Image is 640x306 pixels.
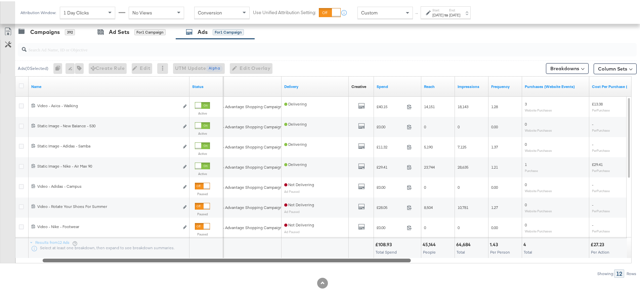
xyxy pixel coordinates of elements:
span: 1.21 [491,163,498,168]
div: Attribution Window: [20,9,56,14]
div: Static Image - Nike - Air Max 90 [37,162,179,168]
div: Static Image - New Balance - 530 [37,122,179,127]
div: for 1 Campaign [213,28,244,34]
div: 12 [614,268,624,276]
a: Reflects the ability of your Ad to achieve delivery. [284,83,346,88]
span: 14,151 [424,103,435,108]
span: Not Delivering [284,201,314,206]
div: Video - Nike - Footwear [37,223,179,228]
span: AM - Catalogue Sales - Advantage Shopping Campaign - Non Dynamic Campaign – JD Arm [183,183,346,188]
div: [DATE] [449,11,460,16]
span: 7,125 [458,143,466,148]
span: 1 Day Clicks [63,8,89,14]
a: The total amount spent to date. [377,83,419,88]
span: AM - Catalogue Sales - Advantage Shopping Campaign - Non Dynamic Campaign – JD Arm [183,163,346,168]
a: The number of times your ad was served. On mobile apps an ad is counted as served the first time ... [458,83,486,88]
div: 0 [53,62,66,73]
span: £29.41 [377,163,404,168]
strong: to [443,11,449,16]
span: Total Spend [376,248,397,253]
sub: Website Purchases [525,147,552,151]
label: Paused [195,211,210,215]
span: 0 [525,221,527,226]
span: 0 [525,140,527,145]
sub: Per Purchase [592,187,610,191]
span: AM - Catalogue Sales - Advantage Shopping Campaign - Non Dynamic Campaign – JD Arm [183,224,346,229]
sub: Website Purchases [525,127,552,131]
div: Rows [626,270,637,275]
span: £28.05 [377,204,404,209]
span: 0 [458,183,460,188]
a: The average number of times your ad was served to each person. [491,83,519,88]
button: Column Sets [594,62,637,73]
sub: Website Purchases [525,208,552,212]
span: 23,744 [424,163,435,168]
span: £13.38 [592,100,603,105]
span: 0.00 [491,123,498,128]
span: - [592,181,593,186]
span: Not Delivering [284,221,314,226]
span: - [592,201,593,206]
span: 0 [458,123,460,128]
span: 1.27 [491,204,498,209]
div: 392 [65,28,75,34]
span: £0.00 [377,224,404,229]
sub: Website Purchases [525,187,552,191]
span: 0.00 [491,183,498,188]
span: 0 [525,181,527,186]
sub: Per Purchase [592,127,610,131]
span: ↑ [414,11,420,14]
div: Creative [351,83,366,88]
div: Ads ( 0 Selected) [18,64,48,70]
span: Delivering [284,120,307,125]
span: 1.37 [491,143,498,148]
div: Showing: [597,270,614,275]
a: Ad Name. [31,83,187,88]
label: Active [195,150,210,155]
label: Paused [195,231,210,235]
span: AM - Catalogue Sales - Advantage Shopping Campaign - Non Dynamic Campaign – JD Arm [183,143,346,148]
div: Ads [198,27,208,35]
sub: Per Purchase [592,167,610,171]
span: 28,635 [458,163,468,168]
sub: Per Purchase [592,147,610,151]
span: 0 [525,120,527,125]
span: 3 [525,100,527,105]
span: AM - Catalogue Sales - Advantage Shopping Campaign - Non Dynamic Campaign – JD Arm [183,103,346,108]
span: £0.00 [377,123,404,128]
div: 64,684 [456,240,473,247]
div: Video - Adidas - Campus [37,182,179,188]
div: 1.43 [490,240,500,247]
label: End: [449,7,460,11]
sub: Per Purchase [592,208,610,212]
div: Ad Sets [109,27,129,35]
span: No Views [132,8,152,14]
a: Shows the current state of your Ad. [192,83,220,88]
div: 45,144 [423,240,438,247]
span: 8,504 [424,204,433,209]
span: Delivering [284,140,307,145]
span: 1.28 [491,103,498,108]
span: People [423,248,436,253]
a: Shows the creative associated with your ad. [351,83,366,88]
sub: Ad Paused [284,228,300,232]
span: Total [457,248,465,253]
label: Active [195,110,210,114]
span: Delivering [284,161,307,166]
span: 5,190 [424,143,433,148]
input: Search Ad Name, ID or Objective [27,39,580,52]
span: - [592,140,593,145]
span: Delivering [284,100,307,105]
span: 10,781 [458,204,468,209]
span: Not Delivering [284,181,314,186]
div: £108.93 [375,240,394,247]
span: Per Person [490,248,510,253]
span: 0 [525,201,527,206]
a: The number of times a purchase was made tracked by your Custom Audience pixel on your website aft... [525,83,587,88]
a: The number of people your ad was served to. [424,83,452,88]
span: £0.00 [377,183,404,188]
span: 0 [424,224,426,229]
span: AM - Catalogue Sales - Advantage Shopping Campaign - Non Dynamic Campaign – JD Arm [183,123,346,128]
sub: Ad Paused [284,188,300,192]
span: Per Action [591,248,609,253]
